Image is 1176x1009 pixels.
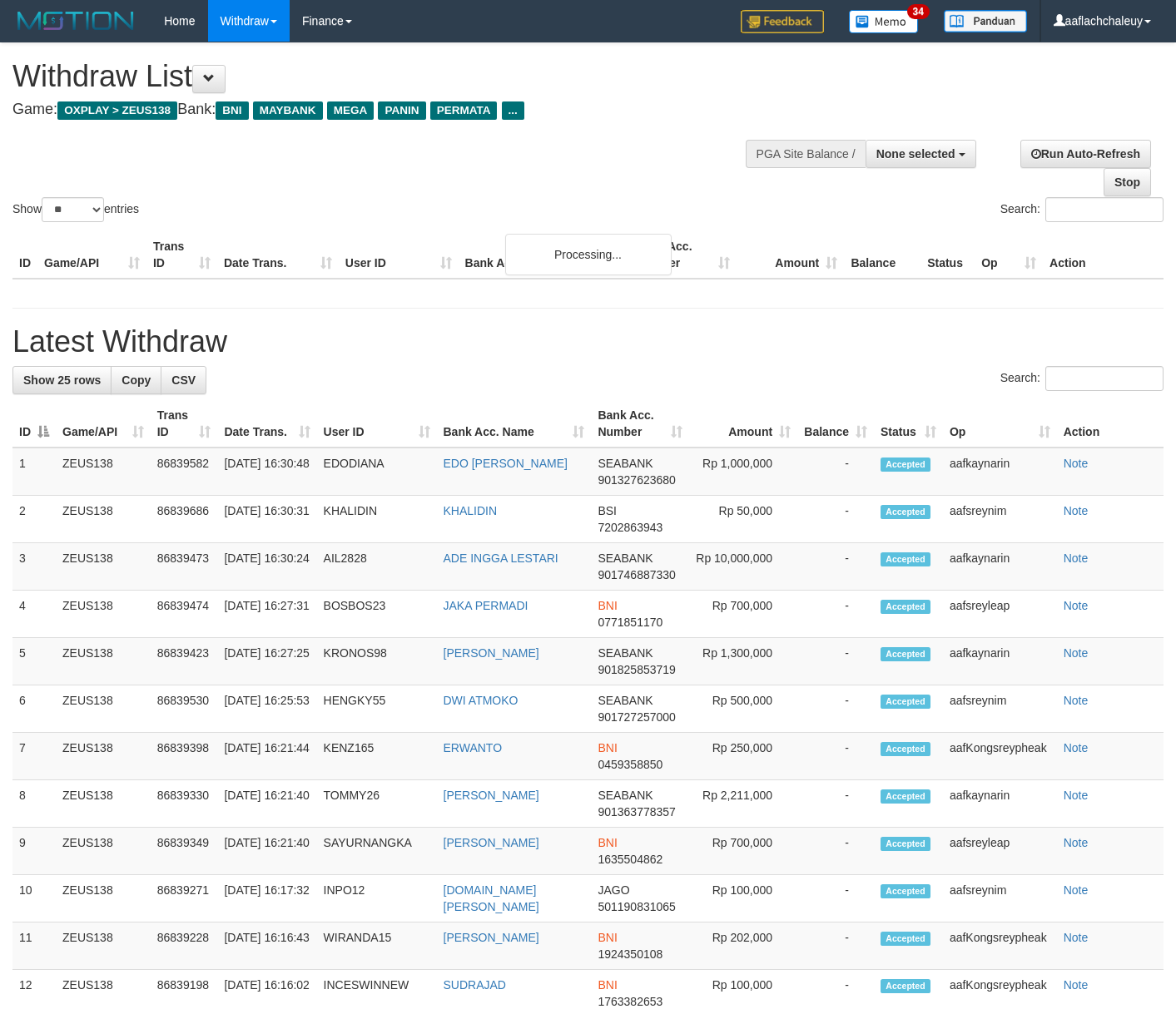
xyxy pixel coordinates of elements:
[317,875,437,922] td: INPO12
[881,979,930,993] span: Accepted
[444,599,528,612] a: JAKA PERMADI
[689,400,797,448] th: Amount: activate to sort column ascending
[217,638,316,685] td: [DATE] 16:27:25
[1000,197,1164,222] label: Search:
[12,8,139,33] img: MOTION_logo.png
[598,836,617,849] span: BNI
[598,995,662,1008] span: Copy 1763382653 to clipboard
[217,828,316,875] td: [DATE] 16:21:40
[217,591,316,638] td: [DATE] 16:27:31
[1104,168,1151,196] a: Stop
[598,883,629,897] span: JAGO
[881,552,930,566] span: Accepted
[598,853,662,866] span: Copy 1635504862 to clipboard
[56,591,151,638] td: ZEUS138
[161,366,206,394] a: CSV
[943,780,1057,828] td: aafkaynarin
[844,231,920,279] th: Balance
[317,448,437,496] td: EDODIANA
[943,638,1057,685] td: aafkaynarin
[12,366,112,394] a: Show 25 rows
[151,496,218,543] td: 86839686
[12,638,56,685] td: 5
[907,4,930,19] span: 34
[1045,197,1164,222] input: Search:
[444,646,539,660] a: [PERSON_NAME]
[881,884,930,898] span: Accepted
[444,883,539,913] a: [DOMAIN_NAME][PERSON_NAME]
[151,780,218,828] td: 86839330
[797,496,874,543] td: -
[317,685,437,733] td: HENGKY55
[689,685,797,733] td: Rp 500,000
[12,875,56,922] td: 10
[56,733,151,780] td: ZEUS138
[151,448,218,496] td: 86839582
[12,591,56,638] td: 4
[56,828,151,875] td: ZEUS138
[598,789,653,802] span: SEABANK
[1064,931,1089,944] a: Note
[1064,457,1089,470] a: Note
[598,741,617,754] span: BNI
[881,695,930,709] span: Accepted
[943,448,1057,496] td: aafkaynarin
[689,780,797,828] td: Rp 2,211,000
[598,599,617,612] span: BNI
[1057,400,1164,448] th: Action
[217,780,316,828] td: [DATE] 16:21:40
[317,638,437,685] td: KRONOS98
[151,638,218,685] td: 86839423
[151,828,218,875] td: 86839349
[881,458,930,472] span: Accepted
[797,543,874,591] td: -
[598,457,653,470] span: SEABANK
[598,646,653,660] span: SEABANK
[689,591,797,638] td: Rp 700,000
[56,496,151,543] td: ZEUS138
[1064,504,1089,517] a: Note
[598,710,675,724] span: Copy 901727257000 to clipboard
[216,101,248,120] span: BNI
[122,373,151,387] span: Copy
[12,101,767,118] h4: Game: Bank:
[56,543,151,591] td: ZEUS138
[151,733,218,780] td: 86839398
[1064,694,1089,707] a: Note
[598,978,617,992] span: BNI
[459,231,630,279] th: Bank Acc. Name
[943,543,1057,591] td: aafkaynarin
[944,10,1027,32] img: panduan.png
[1000,366,1164,391] label: Search:
[598,805,675,819] span: Copy 901363778357 to clipboard
[12,828,56,875] td: 9
[444,931,539,944] a: [PERSON_NAME]
[598,694,653,707] span: SEABANK
[12,325,1164,359] h1: Latest Withdraw
[1043,231,1164,279] th: Action
[797,875,874,922] td: -
[797,400,874,448] th: Balance: activate to sort column ascending
[56,875,151,922] td: ZEUS138
[1064,741,1089,754] a: Note
[598,521,662,534] span: Copy 7202863943 to clipboard
[689,496,797,543] td: Rp 50,000
[317,733,437,780] td: KENZ165
[746,140,866,168] div: PGA Site Balance /
[217,496,316,543] td: [DATE] 16:30:31
[689,733,797,780] td: Rp 250,000
[217,231,339,279] th: Date Trans.
[689,638,797,685] td: Rp 1,300,000
[598,663,675,676] span: Copy 901825853719 to clipboard
[217,685,316,733] td: [DATE] 16:25:53
[444,836,539,849] a: [PERSON_NAME]
[217,448,316,496] td: [DATE] 16:30:48
[505,234,672,275] div: Processing...
[943,828,1057,875] td: aafsreyleap
[317,400,437,448] th: User ID: activate to sort column ascending
[881,837,930,851] span: Accepted
[1064,646,1089,660] a: Note
[591,400,689,448] th: Bank Acc. Number: activate to sort column ascending
[797,638,874,685] td: -
[598,616,662,629] span: Copy 0771851170 to clipboard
